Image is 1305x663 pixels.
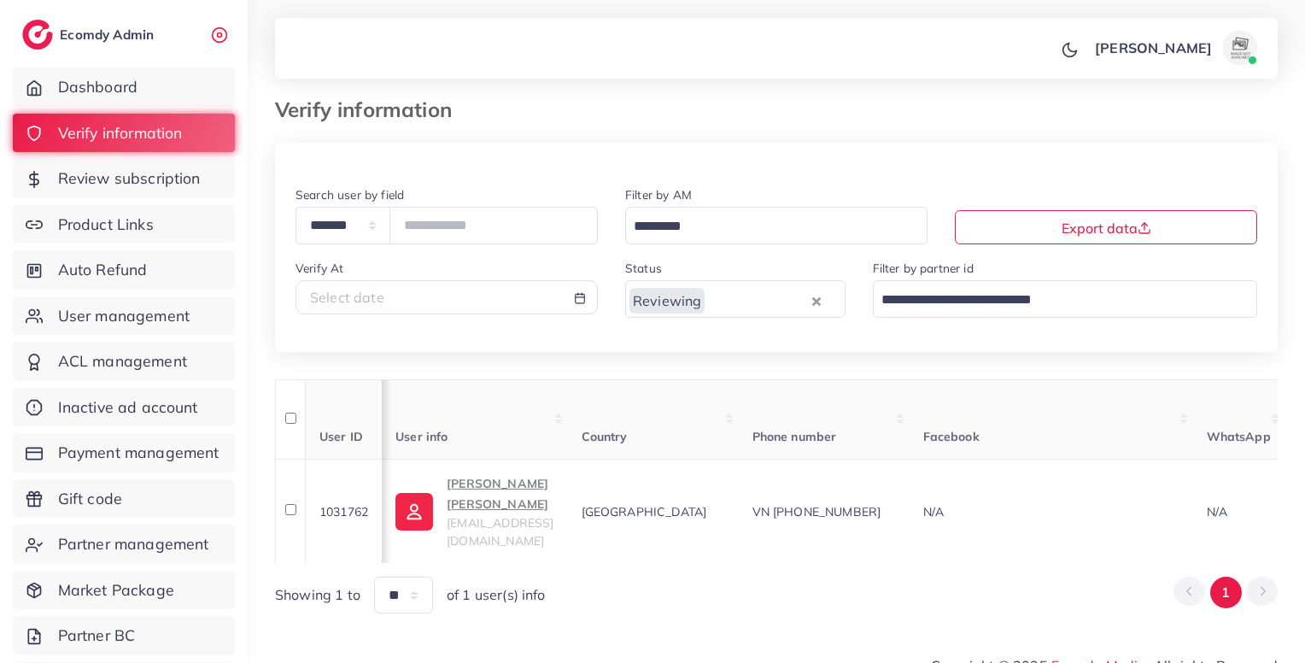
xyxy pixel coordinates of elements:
[955,210,1257,244] button: Export data
[13,571,235,610] a: Market Package
[1086,31,1264,65] a: [PERSON_NAME]avatar
[58,76,138,98] span: Dashboard
[1223,31,1257,65] img: avatar
[13,114,235,153] a: Verify information
[752,504,881,519] span: VN [PHONE_NUMBER]
[13,205,235,244] a: Product Links
[22,20,53,50] img: logo
[1207,504,1227,519] span: N/A
[13,479,235,519] a: Gift code
[812,290,821,310] button: Clear Selected
[58,579,174,601] span: Market Package
[582,504,707,519] span: [GEOGRAPHIC_DATA]
[923,504,944,519] span: N/A
[310,289,384,306] span: Select date
[447,473,553,514] p: [PERSON_NAME] [PERSON_NAME]
[873,260,974,277] label: Filter by partner id
[296,186,404,203] label: Search user by field
[395,493,433,531] img: ic-user-info.36bf1079.svg
[58,259,148,281] span: Auto Refund
[58,350,187,373] span: ACL management
[13,525,235,564] a: Partner management
[625,186,692,203] label: Filter by AM
[58,396,198,419] span: Inactive ad account
[395,429,448,444] span: User info
[58,122,183,144] span: Verify information
[13,388,235,427] a: Inactive ad account
[625,260,662,277] label: Status
[447,585,546,605] span: of 1 user(s) info
[1173,577,1278,608] ul: Pagination
[1210,577,1242,608] button: Go to page 1
[275,97,465,122] h3: Verify information
[13,296,235,336] a: User management
[275,585,360,605] span: Showing 1 to
[60,26,158,43] h2: Ecomdy Admin
[1062,220,1151,237] span: Export data
[13,433,235,472] a: Payment management
[447,515,553,548] span: [EMAIL_ADDRESS][DOMAIN_NAME]
[58,625,136,647] span: Partner BC
[625,280,846,317] div: Search for option
[395,473,553,549] a: [PERSON_NAME] [PERSON_NAME][EMAIL_ADDRESS][DOMAIN_NAME]
[923,429,980,444] span: Facebook
[875,287,1236,314] input: Search for option
[58,533,209,555] span: Partner management
[628,214,905,240] input: Search for option
[629,288,705,314] span: Reviewing
[13,342,235,381] a: ACL management
[58,214,154,236] span: Product Links
[58,442,219,464] span: Payment management
[58,305,190,327] span: User management
[13,67,235,107] a: Dashboard
[22,20,158,50] a: logoEcomdy Admin
[706,287,807,314] input: Search for option
[13,250,235,290] a: Auto Refund
[13,616,235,655] a: Partner BC
[13,159,235,198] a: Review subscription
[296,260,343,277] label: Verify At
[752,429,837,444] span: Phone number
[319,504,368,519] span: 1031762
[58,488,122,510] span: Gift code
[319,429,363,444] span: User ID
[58,167,201,190] span: Review subscription
[625,207,928,243] div: Search for option
[1095,38,1212,58] p: [PERSON_NAME]
[1207,429,1271,444] span: WhatsApp
[582,429,628,444] span: Country
[873,280,1258,317] div: Search for option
